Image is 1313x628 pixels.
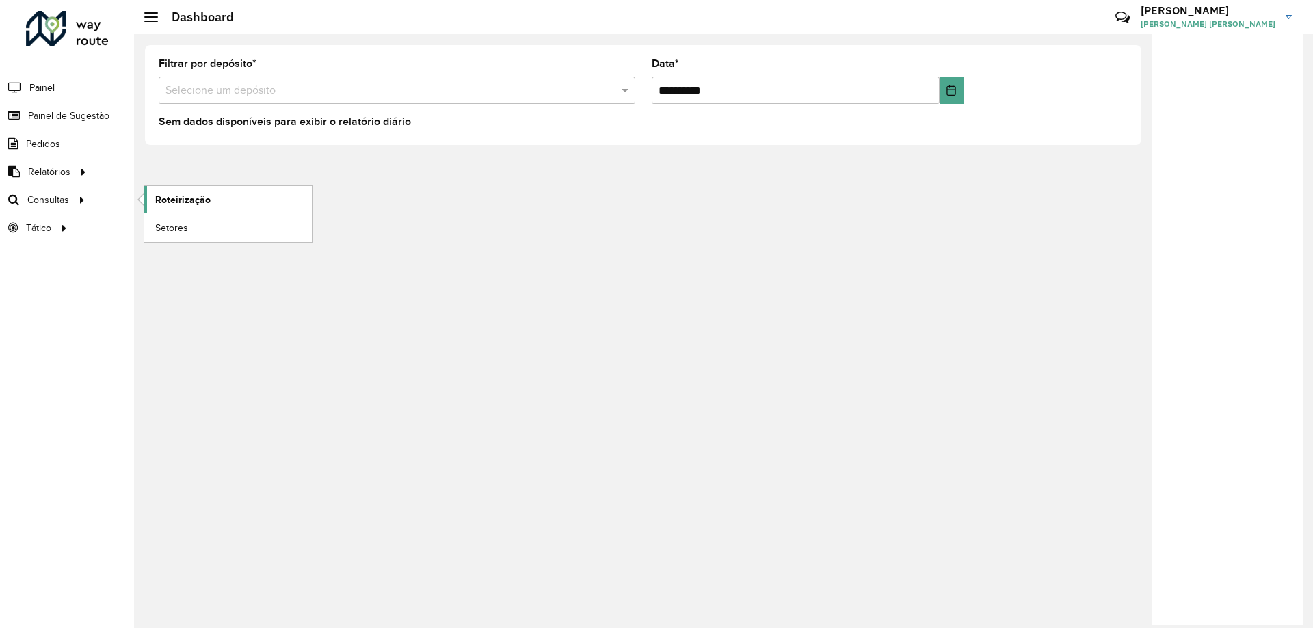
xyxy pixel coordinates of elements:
[1108,3,1137,32] a: Contato Rápido
[26,221,51,235] span: Tático
[29,81,55,95] span: Painel
[940,77,964,104] button: Choose Date
[28,109,109,123] span: Painel de Sugestão
[652,55,679,72] label: Data
[144,214,312,241] a: Setores
[144,186,312,213] a: Roteirização
[159,55,256,72] label: Filtrar por depósito
[27,193,69,207] span: Consultas
[26,137,60,151] span: Pedidos
[155,193,211,207] span: Roteirização
[1141,18,1275,30] span: [PERSON_NAME] [PERSON_NAME]
[159,113,411,130] label: Sem dados disponíveis para exibir o relatório diário
[158,10,234,25] h2: Dashboard
[155,221,188,235] span: Setores
[1141,4,1275,17] h3: [PERSON_NAME]
[28,165,70,179] span: Relatórios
